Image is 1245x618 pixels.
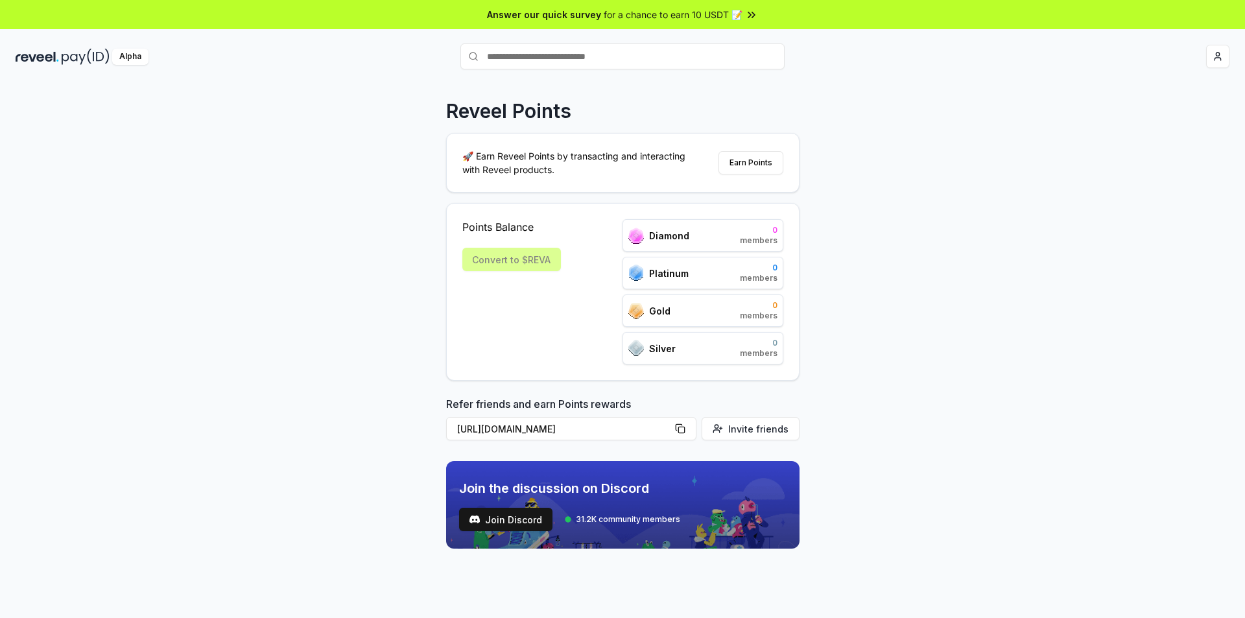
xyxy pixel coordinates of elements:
span: Join Discord [485,513,542,527]
span: 0 [740,225,777,235]
span: Answer our quick survey [487,8,601,21]
button: Invite friends [702,417,800,440]
span: 0 [740,263,777,273]
p: 🚀 Earn Reveel Points by transacting and interacting with Reveel products. [462,149,696,176]
button: Join Discord [459,508,552,531]
img: reveel_dark [16,49,59,65]
span: 0 [740,300,777,311]
span: 0 [740,338,777,348]
img: test [469,514,480,525]
span: members [740,348,777,359]
a: testJoin Discord [459,508,552,531]
span: Silver [649,342,676,355]
span: Invite friends [728,422,788,436]
span: members [740,311,777,321]
img: discord_banner [446,461,800,549]
div: Refer friends and earn Points rewards [446,396,800,446]
img: ranks_icon [628,303,644,319]
img: ranks_icon [628,265,644,281]
span: 31.2K community members [576,514,680,525]
span: Diamond [649,229,689,243]
span: for a chance to earn 10 USDT 📝 [604,8,742,21]
img: ranks_icon [628,228,644,244]
span: Join the discussion on Discord [459,479,680,497]
img: pay_id [62,49,110,65]
span: Points Balance [462,219,561,235]
img: ranks_icon [628,340,644,357]
div: Alpha [112,49,148,65]
span: members [740,235,777,246]
button: Earn Points [718,151,783,174]
button: [URL][DOMAIN_NAME] [446,417,696,440]
span: Platinum [649,267,689,280]
p: Reveel Points [446,99,571,123]
span: members [740,273,777,283]
span: Gold [649,304,670,318]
